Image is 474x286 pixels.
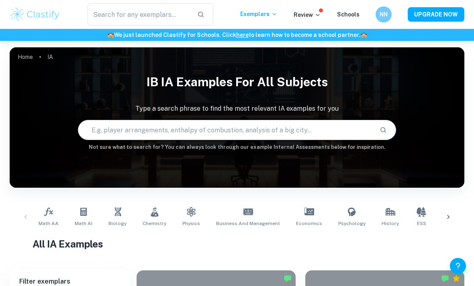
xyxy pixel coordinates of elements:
[10,143,464,151] h6: Not sure what to search for? You can always look through our example Internal Assessments below f...
[2,30,472,39] h6: We just launched Clastify for Schools. Click to learn how to become a school partner.
[376,123,390,137] button: Search
[240,10,278,18] p: Exemplars
[182,220,200,227] span: Physics
[10,70,464,94] h1: IB IA examples for all subjects
[108,220,127,227] span: Biology
[88,3,191,26] input: Search for any exemplars...
[441,274,449,282] img: Marked
[382,220,399,227] span: History
[10,104,464,114] p: Type a search phrase to find the most relevant IA examples for you
[18,51,33,63] a: Home
[296,220,322,227] span: Economics
[39,220,59,227] span: Math AA
[78,119,373,141] input: E.g. player arrangements, enthalpy of combustion, analysis of a big city...
[379,10,388,19] h6: NN
[360,32,367,38] span: 🏫
[236,32,249,38] a: here
[452,274,460,282] div: Premium
[107,32,114,38] span: 🏫
[294,10,321,19] p: Review
[216,220,280,227] span: Business and Management
[143,220,166,227] span: Chemistry
[284,274,292,282] img: Marked
[376,6,392,22] button: NN
[47,53,53,61] p: IA
[337,11,360,18] a: Schools
[417,220,426,227] span: ESS
[75,220,92,227] span: Math AI
[10,6,61,22] img: Clastify logo
[33,237,442,251] h1: All IA Examples
[338,220,366,227] span: Psychology
[450,258,466,274] button: Help and Feedback
[408,7,464,22] button: UPGRADE NOW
